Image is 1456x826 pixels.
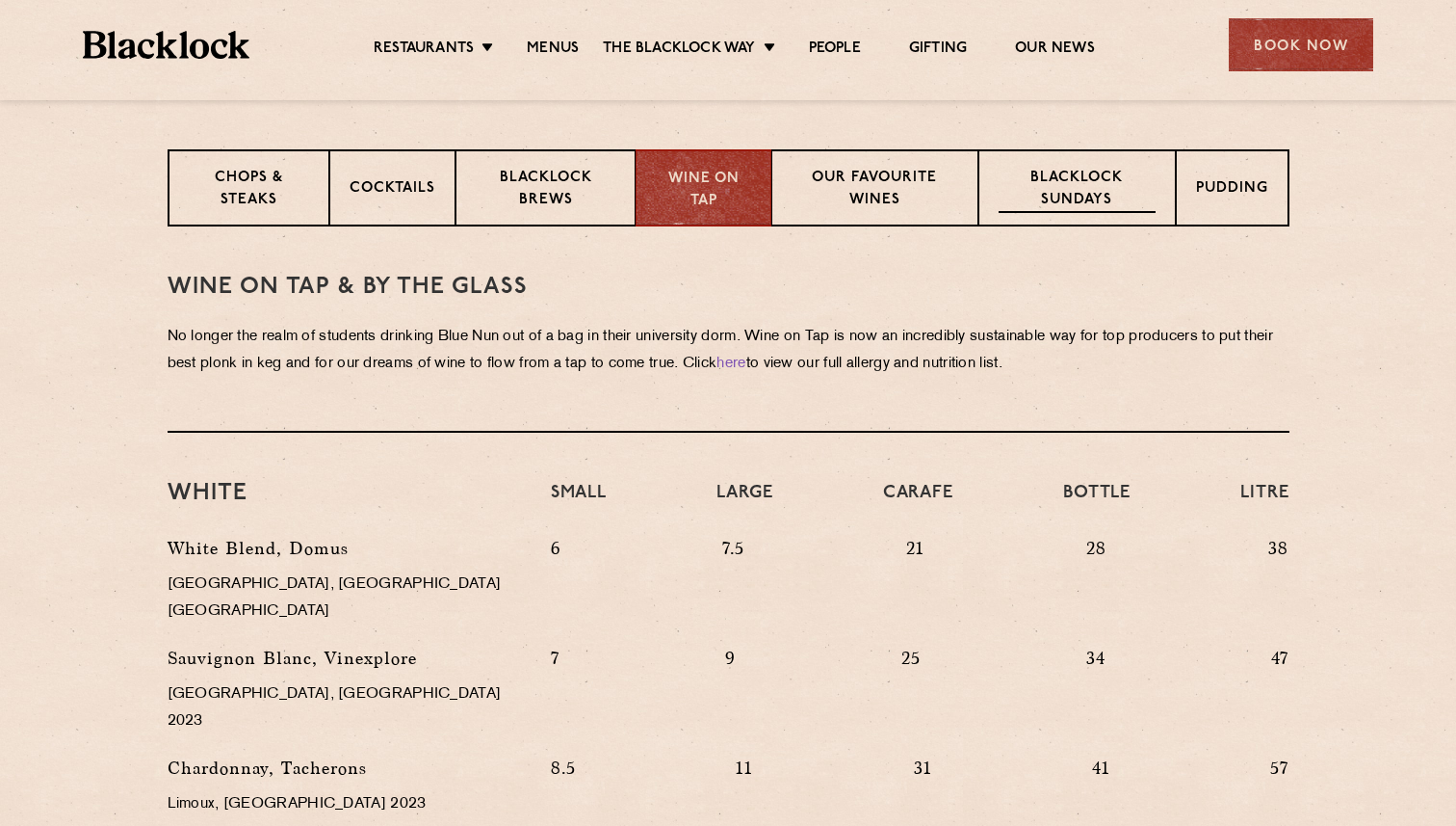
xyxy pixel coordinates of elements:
[1063,481,1131,525] h4: Bottle
[168,324,1289,378] p: No longer the realm of students drinking Blue Nun out of a bag in their university dorm. Wine on ...
[168,755,522,782] p: Chardonnay, Tacherons
[999,168,1155,213] p: Blacklock Sundays
[1015,40,1095,61] a: Our News
[168,791,522,818] p: Limoux, [GEOGRAPHIC_DATA] 2023
[551,535,560,635] p: 6
[374,40,474,61] a: Restaurants
[168,481,522,506] h3: White
[1271,645,1288,745] p: 47
[909,40,967,61] a: Gifting
[350,178,435,202] p: Cocktails
[168,681,522,735] p: [GEOGRAPHIC_DATA], [GEOGRAPHIC_DATA] 2023
[901,645,921,745] p: 25
[906,535,924,635] p: 21
[83,31,249,59] img: BL_Textured_Logo-footer-cropped.svg
[527,40,579,61] a: Menus
[722,535,744,635] p: 7.5
[189,168,309,213] p: Chops & Steaks
[1086,535,1106,635] p: 28
[168,275,1289,300] h3: WINE on tap & by the glass
[716,357,745,371] a: here
[809,40,861,61] a: People
[1196,178,1268,202] p: Pudding
[883,481,953,525] h4: Carafe
[1229,18,1373,71] div: Book Now
[716,481,772,525] h4: Large
[1268,535,1288,635] p: 38
[476,168,616,213] p: Blacklock Brews
[1086,645,1105,745] p: 34
[603,40,755,61] a: The Blacklock Way
[551,481,607,525] h4: Small
[168,572,522,626] p: [GEOGRAPHIC_DATA], [GEOGRAPHIC_DATA] [GEOGRAPHIC_DATA]
[168,535,522,562] p: White Blend, Domus
[1240,481,1288,525] h4: Litre
[792,168,958,213] p: Our favourite wines
[725,645,736,745] p: 9
[551,645,559,745] p: 7
[168,645,522,672] p: Sauvignon Blanc, Vinexplore
[656,169,750,212] p: Wine on Tap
